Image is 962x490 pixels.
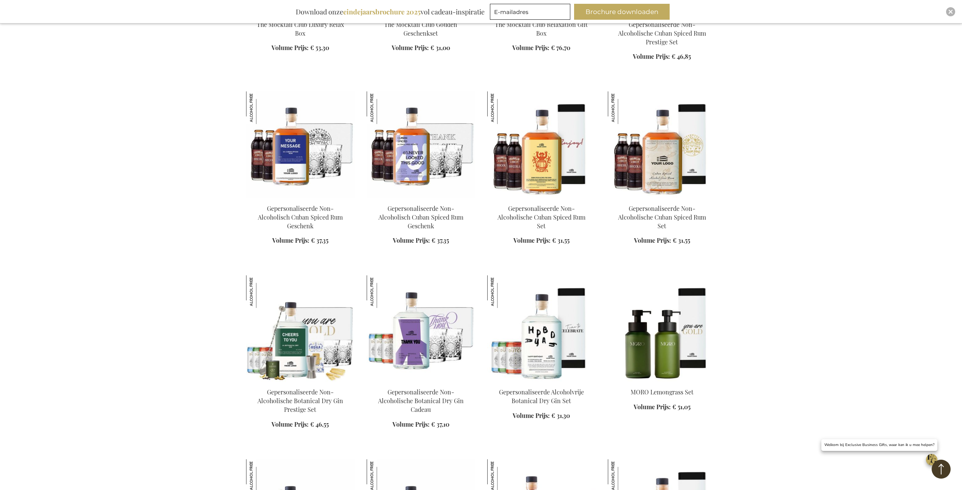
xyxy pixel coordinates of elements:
span: Volume Prijs: [634,236,671,244]
span: € 76,70 [551,44,570,52]
span: € 37,35 [311,236,328,244]
a: Personalised Non-Alcoholic Cuban Spiced Rum Gift Gepersonaliseerde Non-Alcoholisch Cuban Spiced R... [367,195,475,202]
a: Personalised Non-Alcoholic Cuban Spiced Rum Set Gepersonaliseerde Non-Alcoholische Cuban Spiced R... [487,195,596,202]
form: marketing offers and promotions [490,4,573,22]
a: Gepersonaliseerde Non-Alcoholische Cuban Spiced Rum Set [497,204,585,230]
div: Download onze vol cadeau-inspiratie [292,4,488,20]
a: Personalised Non-Alcoholic Cuban Spiced Rum Set Gepersonaliseerde Non-Alcoholische Cuban Spiced R... [608,195,716,202]
a: Volume Prijs: € 76,70 [512,44,570,52]
span: Volume Prijs: [271,420,309,428]
span: Volume Prijs: [513,236,551,244]
img: Close [948,9,953,14]
span: € 37,10 [431,420,449,428]
input: E-mailadres [490,4,570,20]
a: Volume Prijs: € 53,30 [271,44,329,52]
img: Personalised Non-Alcoholic Botanical Dry Gin Prestige Set [246,275,355,382]
span: Volume Prijs: [271,44,309,52]
a: Volume Prijs: € 46,85 [633,52,691,61]
span: Volume Prijs: [634,403,671,411]
img: Personalised Non-Alcoholic Cuban Spiced Rum Set [487,91,596,198]
span: Volume Prijs: [393,236,430,244]
img: Personalised Non-Alcoholic Cuban Spiced Rum Gift [246,91,355,198]
span: Volume Prijs: [392,44,429,52]
span: Volume Prijs: [633,52,670,60]
a: Volume Prijs: € 31,55 [634,236,690,245]
span: Volume Prijs: [513,411,550,419]
b: eindejaarsbrochure 2025 [343,7,421,16]
span: € 51,05 [672,403,691,411]
a: Personalised Non-Alcoholic Cuban Spiced Rum Gift Gepersonaliseerde Non-Alcoholisch Cuban Spiced R... [246,195,355,202]
img: Personalised Non-Alcoholic Cuban Spiced Rum Set [608,91,716,198]
a: Gepersonaliseerde Non-Alcoholische Cuban Spiced Rum Set [618,204,706,230]
span: € 37,35 [432,236,449,244]
img: Personalised Non-Alcoholic Cuban Spiced Rum Gift [367,91,475,198]
img: Gepersonaliseerde Non-Alcoholisch Cuban Spiced Rum Geschenk [367,91,399,124]
span: Volume Prijs: [392,420,430,428]
a: MORO Lemongrass Set [608,378,716,386]
span: € 53,30 [310,44,329,52]
a: Gepersonaliseerde Non-Alcoholisch Cuban Spiced Rum Geschenk [258,204,343,230]
a: Volume Prijs: € 31,30 [513,411,570,420]
a: The Mocktail Club Luxury Relax Box [257,20,344,37]
a: Gepersonaliseerde Non-Alcoholisch Cuban Spiced Rum Geschenk [378,204,463,230]
img: Gepersonaliseerde Non-Alcoholische Botanical Dry Gin Prestige Set [246,275,279,308]
a: Gepersonaliseerde Non-Alcoholische Botanical Dry Gin Cadeau [378,388,464,413]
a: Gepersonaliseerde Non-Alcoholische Cuban Spiced Rum Prestige Set [618,20,706,46]
span: € 31,55 [552,236,570,244]
a: MORO Lemongrass Set [631,388,694,396]
img: Personalised Non-Alcoholic Botanical Dry Gin Set [487,275,596,382]
button: Brochure downloaden [574,4,670,20]
span: € 46,55 [310,420,329,428]
span: € 31,30 [551,411,570,419]
span: € 46,85 [672,52,691,60]
img: Personalised Non-Alcoholic Botanical Dry Gin Gift [367,275,475,382]
img: Gepersonaliseerde Non-Alcoholische Botanical Dry Gin Cadeau [367,275,399,308]
span: Volume Prijs: [512,44,549,52]
img: Gepersonaliseerde Non-Alcoholische Cuban Spiced Rum Set [487,91,520,124]
span: € 31,55 [673,236,690,244]
a: The Mocktail Club Gouden Geschenkset [384,20,457,37]
a: Volume Prijs: € 51,05 [634,403,691,411]
span: € 31,00 [430,44,450,52]
a: Volume Prijs: € 46,55 [271,420,329,429]
a: Volume Prijs: € 37,10 [392,420,449,429]
img: MORO Lemongrass Set [608,275,716,382]
a: Personalised Non-Alcoholic Botanical Dry Gin Set Gepersonaliseerde Alcoholvrije Botanical Dry Gin... [487,378,596,386]
a: Gepersonaliseerde Alcoholvrije Botanical Dry Gin Set [499,388,584,405]
a: Volume Prijs: € 37,35 [272,236,328,245]
a: The Mocktail Club Relaxation Gift Box [495,20,588,37]
a: Personalised Non-Alcoholic Botanical Dry Gin Gift Gepersonaliseerde Non-Alcoholische Botanical Dr... [367,378,475,386]
img: Gepersonaliseerde Non-Alcoholische Cuban Spiced Rum Set [608,91,640,124]
div: Close [946,7,955,16]
span: Volume Prijs: [272,236,309,244]
a: Volume Prijs: € 31,00 [392,44,450,52]
a: Volume Prijs: € 31,55 [513,236,570,245]
img: Gepersonaliseerde Alcoholvrije Botanical Dry Gin Set [487,275,520,308]
img: Gepersonaliseerde Non-Alcoholisch Cuban Spiced Rum Geschenk [246,91,279,124]
a: Volume Prijs: € 37,35 [393,236,449,245]
a: Personalised Non-Alcoholic Botanical Dry Gin Prestige Set Gepersonaliseerde Non-Alcoholische Bota... [246,378,355,386]
a: Gepersonaliseerde Non-Alcoholische Botanical Dry Gin Prestige Set [257,388,343,413]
